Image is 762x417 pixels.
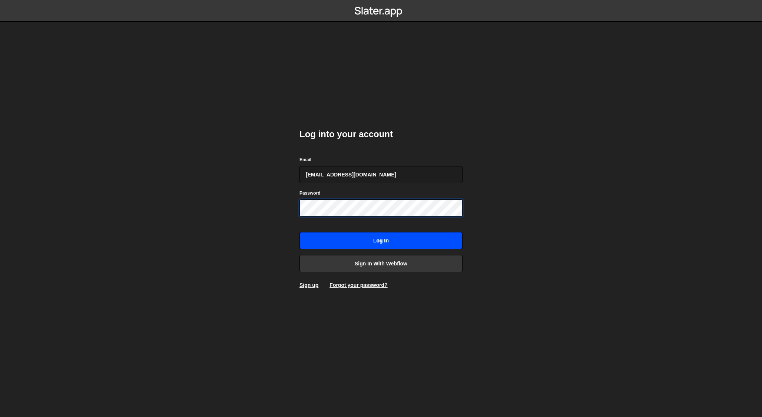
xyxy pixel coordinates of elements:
input: Log in [299,232,463,249]
label: Email [299,156,311,163]
a: Forgot your password? [329,282,387,288]
a: Sign in with Webflow [299,255,463,272]
label: Password [299,189,321,197]
a: Sign up [299,282,318,288]
h2: Log into your account [299,128,463,140]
